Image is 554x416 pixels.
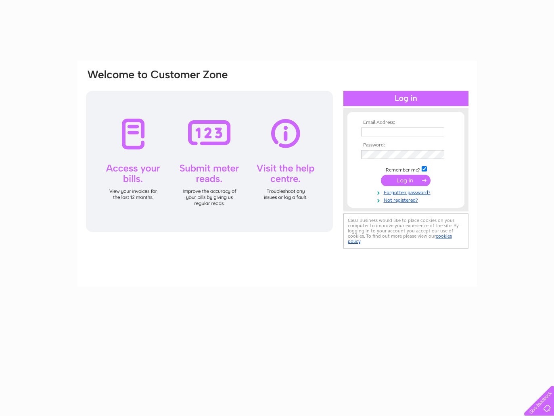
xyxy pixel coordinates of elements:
[359,165,453,173] td: Remember me?
[361,188,453,196] a: Forgotten password?
[359,120,453,125] th: Email Address:
[348,233,452,244] a: cookies policy
[361,196,453,203] a: Not registered?
[381,175,431,186] input: Submit
[359,142,453,148] th: Password:
[343,213,468,249] div: Clear Business would like to place cookies on your computer to improve your experience of the sit...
